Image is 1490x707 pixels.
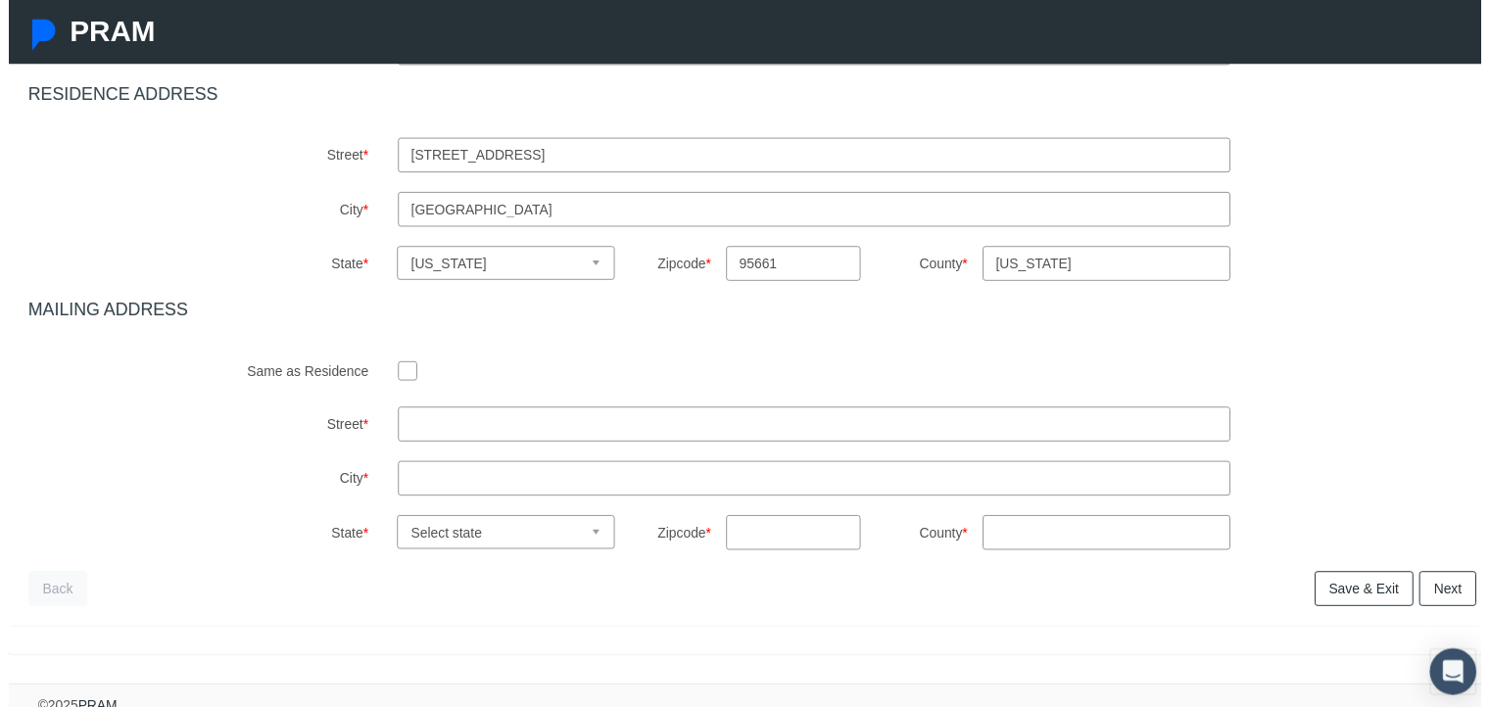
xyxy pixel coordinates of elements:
[129,249,378,283] label: State
[20,304,1485,325] h4: MAILING ADDRESS
[1438,656,1485,703] div: Open Intercom Messenger
[129,521,378,555] label: State
[628,521,711,555] label: Zipcode
[1322,578,1421,613] a: Save & Exit
[5,466,379,501] label: City
[1427,578,1485,613] a: Next
[5,411,379,447] label: Street
[20,20,51,51] img: Pram Partner
[877,249,970,283] label: County
[628,249,711,283] label: Zipcode
[877,521,970,555] label: County
[5,194,379,229] label: City
[62,16,148,48] span: PRAM
[5,357,379,392] label: Same as Residence
[5,139,379,174] label: Street
[20,85,1485,107] h4: RESIDENCE ADDRESS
